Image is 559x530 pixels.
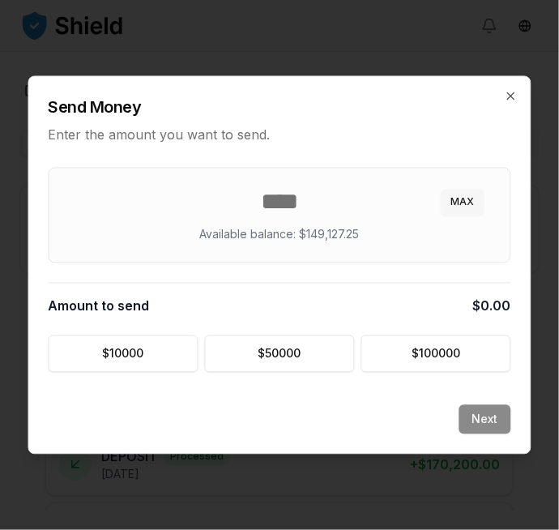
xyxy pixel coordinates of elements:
span: Amount to send [49,297,150,316]
button: MAX [442,190,484,216]
button: $10000 [49,336,198,373]
button: $50000 [205,336,355,373]
h2: Send Money [49,96,511,119]
span: $0.00 [473,297,511,316]
button: $100000 [361,336,511,373]
p: Available balance: $149,127.25 [200,227,360,243]
p: Enter the amount you want to send. [49,126,511,145]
